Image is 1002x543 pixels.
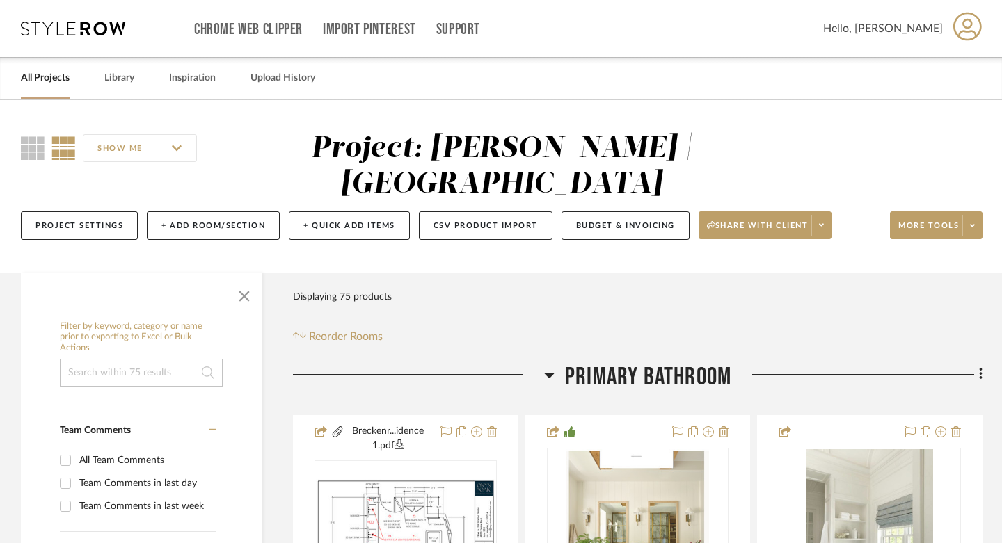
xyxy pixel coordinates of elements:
[21,211,138,240] button: Project Settings
[565,362,731,392] span: Primary Bathroom
[250,69,315,88] a: Upload History
[104,69,134,88] a: Library
[230,279,258,307] button: Close
[699,211,832,239] button: Share with client
[293,328,383,345] button: Reorder Rooms
[169,69,216,88] a: Inspiration
[311,134,693,199] div: Project: [PERSON_NAME] | [GEOGRAPHIC_DATA]
[890,211,983,239] button: More tools
[289,211,410,240] button: + Quick Add Items
[194,24,303,35] a: Chrome Web Clipper
[323,24,416,35] a: Import Pinterest
[79,472,213,494] div: Team Comments in last day
[293,283,392,311] div: Displaying 75 products
[419,211,552,240] button: CSV Product Import
[898,220,959,241] span: More tools
[60,426,131,435] span: Team Comments
[436,24,480,35] a: Support
[562,211,690,240] button: Budget & Invoicing
[707,220,809,241] span: Share with client
[21,69,70,88] a: All Projects
[79,495,213,517] div: Team Comments in last week
[79,449,213,471] div: All Team Comments
[344,424,432,453] button: Breckenr...idence 1.pdf
[147,211,280,240] button: + Add Room/Section
[60,321,223,354] h6: Filter by keyword, category or name prior to exporting to Excel or Bulk Actions
[823,20,943,37] span: Hello, [PERSON_NAME]
[60,359,223,387] input: Search within 75 results
[309,328,383,345] span: Reorder Rooms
